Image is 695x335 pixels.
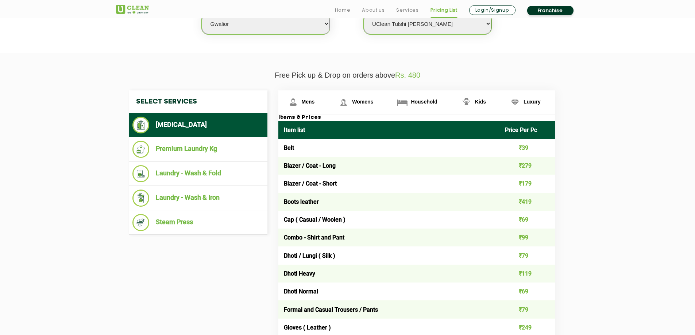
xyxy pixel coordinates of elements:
li: Laundry - Wash & Fold [132,165,264,182]
a: About us [362,6,385,15]
img: Steam Press [132,214,150,231]
td: Dhoti Heavy [278,265,500,283]
td: ₹79 [499,300,555,318]
td: Blazer / Coat - Short [278,175,500,192]
img: Luxury [509,96,521,109]
img: Household [396,96,409,109]
img: Laundry - Wash & Iron [132,190,150,207]
span: Luxury [524,99,541,105]
th: Price Per Pc [499,121,555,139]
td: ₹39 [499,139,555,157]
img: Premium Laundry Kg [132,141,150,158]
a: Services [396,6,418,15]
p: Free Pick up & Drop on orders above [116,71,579,79]
span: Rs. 480 [395,71,420,79]
td: Dhoti Normal [278,283,500,300]
td: ₹69 [499,283,555,300]
a: Home [335,6,351,15]
span: Womens [352,99,373,105]
td: ₹79 [499,246,555,264]
li: Premium Laundry Kg [132,141,264,158]
td: Combo - Shirt and Pant [278,229,500,246]
h4: Select Services [129,90,267,113]
a: Franchise [527,6,574,15]
span: Kids [475,99,486,105]
li: Laundry - Wash & Iron [132,190,264,207]
td: ₹69 [499,211,555,229]
img: Womens [337,96,350,109]
li: [MEDICAL_DATA] [132,117,264,133]
td: ₹179 [499,175,555,192]
img: Mens [287,96,300,109]
span: Mens [302,99,315,105]
td: ₹279 [499,157,555,175]
td: Cap ( Casual / Woolen ) [278,211,500,229]
td: Formal and Casual Trousers / Pants [278,300,500,318]
img: Laundry - Wash & Fold [132,165,150,182]
img: Dry Cleaning [132,117,150,133]
th: Item list [278,121,500,139]
img: UClean Laundry and Dry Cleaning [116,5,149,14]
span: Household [411,99,437,105]
td: Belt [278,139,500,157]
li: Steam Press [132,214,264,231]
h3: Items & Prices [278,114,555,121]
td: Dhoti / Lungi ( Silk ) [278,246,500,264]
td: ₹419 [499,193,555,211]
td: ₹99 [499,229,555,246]
a: Login/Signup [469,5,516,15]
img: Kids [460,96,473,109]
td: ₹119 [499,265,555,283]
td: Boots leather [278,193,500,211]
td: Blazer / Coat - Long [278,157,500,175]
a: Pricing List [430,6,457,15]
